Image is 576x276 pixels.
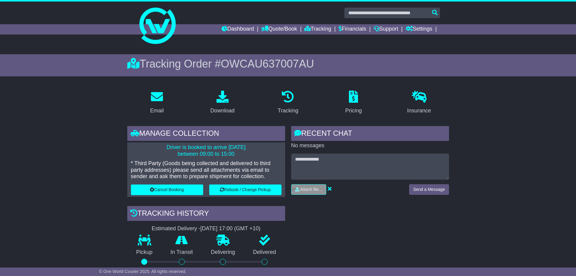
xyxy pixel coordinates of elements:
[341,88,366,117] a: Pricing
[127,126,285,142] div: Manage collection
[291,142,449,149] p: No messages
[161,249,202,256] p: In Transit
[222,24,254,35] a: Dashboard
[374,24,398,35] a: Support
[131,185,203,195] button: Cancel Booking
[221,58,314,70] span: OWCAU637007AU
[406,24,432,35] a: Settings
[304,24,331,35] a: Tracking
[209,185,281,195] button: Rebook / Change Pickup
[403,88,435,117] a: Insurance
[278,107,298,115] div: Tracking
[291,126,449,142] div: RECENT CHAT
[210,107,235,115] div: Download
[131,144,281,157] p: Driver is booked to arrive [DATE] between 09:00 to 15:00
[127,249,162,256] p: Pickup
[407,107,431,115] div: Insurance
[127,206,285,222] div: Tracking history
[200,225,261,232] div: [DATE] 17:00 (GMT +10)
[150,107,164,115] div: Email
[339,24,366,35] a: Financials
[244,249,285,256] p: Delivered
[202,249,244,256] p: Delivering
[261,24,297,35] a: Quote/Book
[131,160,281,180] p: * Third Party (Goods being collected and delivered to third party addresses) please send all atta...
[146,88,168,117] a: Email
[127,225,285,232] div: Estimated Delivery -
[127,57,449,70] div: Tracking Order #
[99,269,187,274] span: © One World Courier 2025. All rights reserved.
[207,88,239,117] a: Download
[274,88,302,117] a: Tracking
[409,184,449,195] button: Send a Message
[345,107,362,115] div: Pricing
